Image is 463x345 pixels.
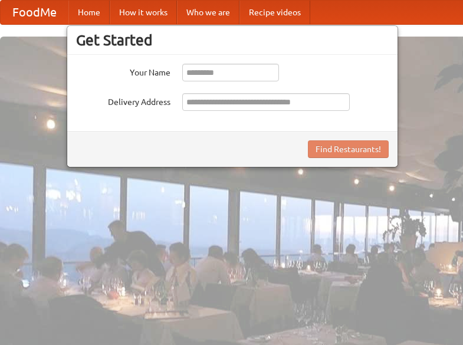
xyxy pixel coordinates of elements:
[239,1,310,24] a: Recipe videos
[1,1,68,24] a: FoodMe
[76,31,389,49] h3: Get Started
[110,1,177,24] a: How it works
[76,93,170,108] label: Delivery Address
[177,1,239,24] a: Who we are
[308,140,389,158] button: Find Restaurants!
[68,1,110,24] a: Home
[76,64,170,78] label: Your Name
